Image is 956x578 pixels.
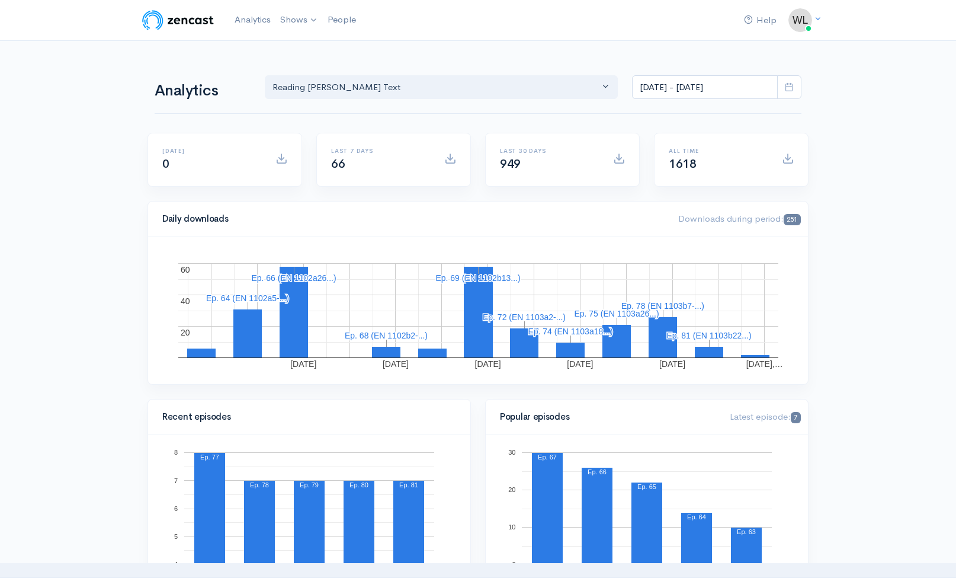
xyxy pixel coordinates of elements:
text: Ep. 66 [588,468,607,475]
a: Shows [275,7,323,33]
text: Ep. 65 [637,483,656,490]
text: 60 [181,265,190,274]
text: Ep. 69 (EN 1102b13...) [435,273,520,283]
text: 4 [174,561,178,568]
text: Ep. 67 [538,454,557,461]
text: [DATE],… [746,359,783,369]
span: 66 [331,157,345,171]
text: Ep. 68 (EN 1102b2-...) [345,331,428,340]
text: 7 [174,477,178,484]
text: Ep. 64 (EN 1102a5-...) [206,293,289,303]
text: Ep. 64 [687,513,706,520]
span: 0 [162,157,169,171]
text: Ep. 72 (EN 1103a2-...) [483,312,566,322]
div: Reading [PERSON_NAME] Text [272,81,599,94]
iframe: gist-messenger-bubble-iframe [916,538,944,566]
input: analytics date range selector [632,75,778,100]
text: Ep. 78 (EN 1103b7-...) [621,301,704,311]
text: Ep. 81 [399,481,418,488]
text: Ep. 66 (EN 1102a26...) [251,273,336,283]
h4: Recent episodes [162,412,449,422]
text: 8 [174,449,178,456]
text: Ep. 81 (EN 1103b22...) [666,331,751,340]
h1: Analytics [155,82,251,100]
text: 6 [174,505,178,512]
h6: [DATE] [162,148,261,154]
span: 251 [784,214,801,225]
button: Reading Aristotle's Text [265,75,618,100]
text: [DATE] [567,359,593,369]
text: 10 [508,523,515,531]
text: Ep. 77 [200,454,219,461]
span: 7 [791,412,801,423]
text: Ep. 79 [300,481,319,488]
text: [DATE] [290,359,316,369]
svg: A chart. [500,449,794,568]
text: Ep. 74 (EN 1103a18...) [528,327,612,336]
text: 5 [174,533,178,540]
text: 30 [508,449,515,456]
text: Ep. 80 [349,481,368,488]
text: 40 [181,296,190,306]
h4: Popular episodes [500,412,716,422]
span: Latest episode: [730,411,801,422]
text: 20 [508,486,515,493]
text: Ep. 75 (EN 1103a26...) [574,309,659,318]
text: 20 [181,328,190,337]
text: 0 [512,561,515,568]
text: [DATE] [475,359,501,369]
h4: Daily downloads [162,214,664,224]
h6: All time [669,148,768,154]
a: People [323,7,361,33]
svg: A chart. [162,449,456,568]
a: Analytics [230,7,275,33]
img: ZenCast Logo [140,8,216,32]
text: Ep. 63 [737,528,756,535]
span: Downloads during period: [678,213,801,224]
svg: A chart. [162,251,794,370]
h6: Last 30 days [500,148,599,154]
h6: Last 7 days [331,148,430,154]
span: 1618 [669,157,696,171]
span: 949 [500,157,521,171]
a: Help [739,8,781,33]
text: Ep. 78 [250,481,269,488]
img: ... [788,8,812,32]
text: [DATE] [383,359,409,369]
text: [DATE] [659,359,685,369]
